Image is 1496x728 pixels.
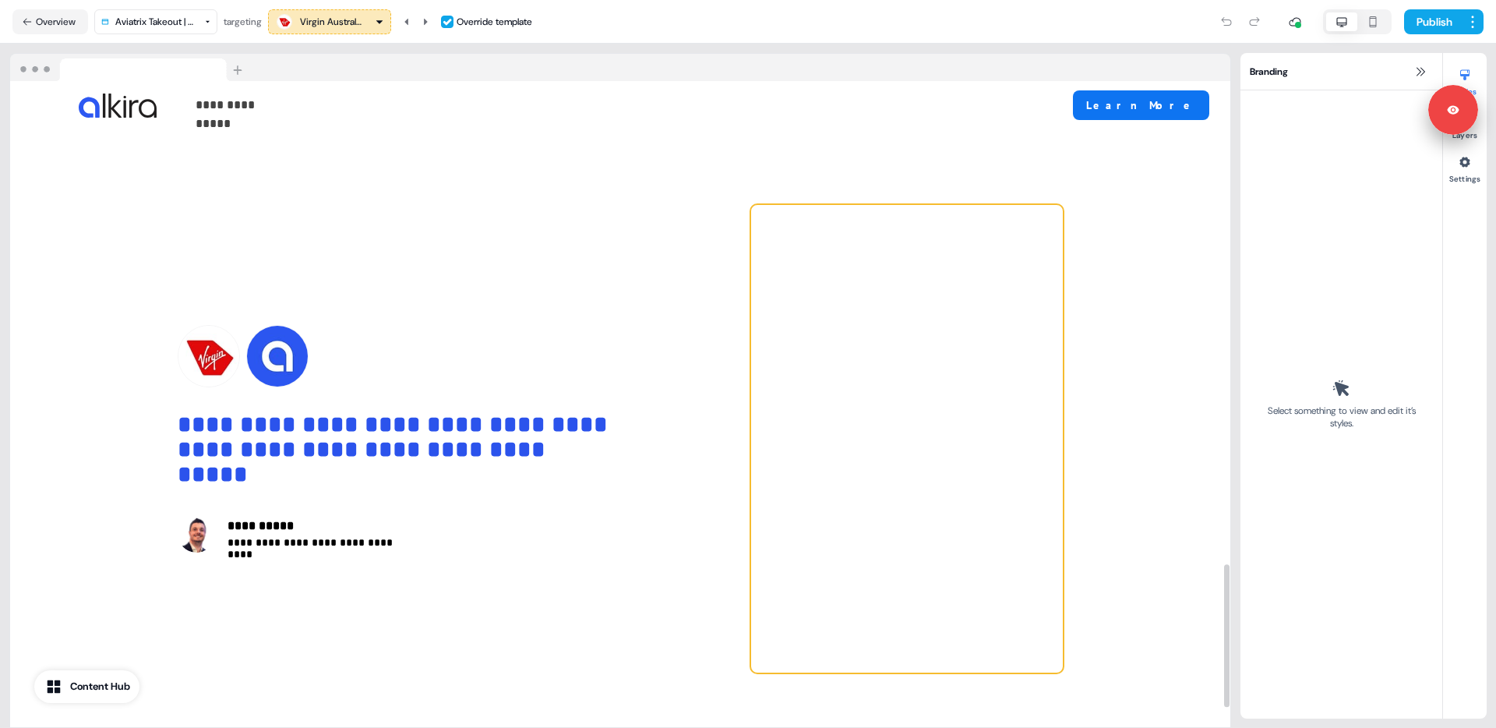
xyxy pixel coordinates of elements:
div: Override template [457,14,532,30]
button: Content Hub [34,670,139,703]
button: Overview [12,9,88,34]
button: Styles [1443,62,1487,97]
img: Contact avatar [178,515,215,553]
img: Image [79,94,157,118]
div: targeting [224,14,262,30]
img: Browser topbar [10,54,249,82]
button: Learn More [1073,90,1209,120]
button: Publish [1404,9,1462,34]
button: Virgin Australia [268,9,391,34]
div: Content Hub [70,679,130,694]
button: Settings [1443,150,1487,184]
div: Aviatrix Takeout | Hotels Template [115,14,199,30]
div: Virgin Australia [300,14,362,30]
div: Branding [1240,53,1442,90]
div: Select something to view and edit it’s styles. [1262,405,1420,429]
